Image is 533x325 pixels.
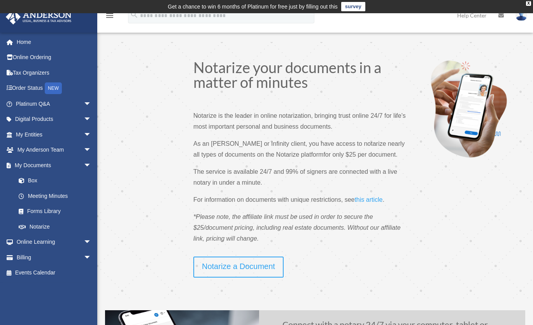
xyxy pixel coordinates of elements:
[5,142,103,158] a: My Anderson Teamarrow_drop_down
[84,112,99,128] span: arrow_drop_down
[45,82,62,94] div: NEW
[105,11,114,20] i: menu
[105,14,114,20] a: menu
[11,188,103,204] a: Meeting Minutes
[84,96,99,112] span: arrow_drop_down
[11,204,103,219] a: Forms Library
[11,219,99,234] a: Notarize
[5,65,103,80] a: Tax Organizers
[5,250,103,265] a: Billingarrow_drop_down
[84,142,99,158] span: arrow_drop_down
[354,196,382,203] span: this article
[193,60,407,93] h1: Notarize your documents in a matter of minutes
[5,112,103,127] a: Digital Productsarrow_drop_down
[84,250,99,266] span: arrow_drop_down
[5,80,103,96] a: Order StatusNEW
[323,151,397,158] span: for only $25 per document.
[382,196,384,203] span: .
[5,234,103,250] a: Online Learningarrow_drop_down
[84,127,99,143] span: arrow_drop_down
[5,96,103,112] a: Platinum Q&Aarrow_drop_down
[168,2,338,11] div: Get a chance to win 6 months of Platinum for free just by filling out this
[5,50,103,65] a: Online Ordering
[4,9,74,24] img: Anderson Advisors Platinum Portal
[11,173,103,189] a: Box
[84,157,99,173] span: arrow_drop_down
[5,34,103,50] a: Home
[5,265,103,281] a: Events Calendar
[193,168,397,186] span: The service is available 24/7 and 99% of signers are connected with a live notary in under a minute.
[354,196,382,207] a: this article
[515,10,527,21] img: User Pic
[5,157,103,173] a: My Documentsarrow_drop_down
[84,234,99,250] span: arrow_drop_down
[5,127,103,142] a: My Entitiesarrow_drop_down
[193,112,406,130] span: Notarize is the leader in online notarization, bringing trust online 24/7 for life’s most importa...
[341,2,365,11] a: survey
[193,140,405,158] span: As an [PERSON_NAME] or Infinity client, you have access to notarize nearly all types of documents...
[193,213,401,242] span: *Please note, the affiliate link must be used in order to secure the $25/document pricing, includ...
[428,60,509,158] img: Notarize-hero
[526,1,531,6] div: close
[193,196,354,203] span: For information on documents with unique restrictions, see
[193,257,284,278] a: Notarize a Document
[130,10,139,19] i: search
